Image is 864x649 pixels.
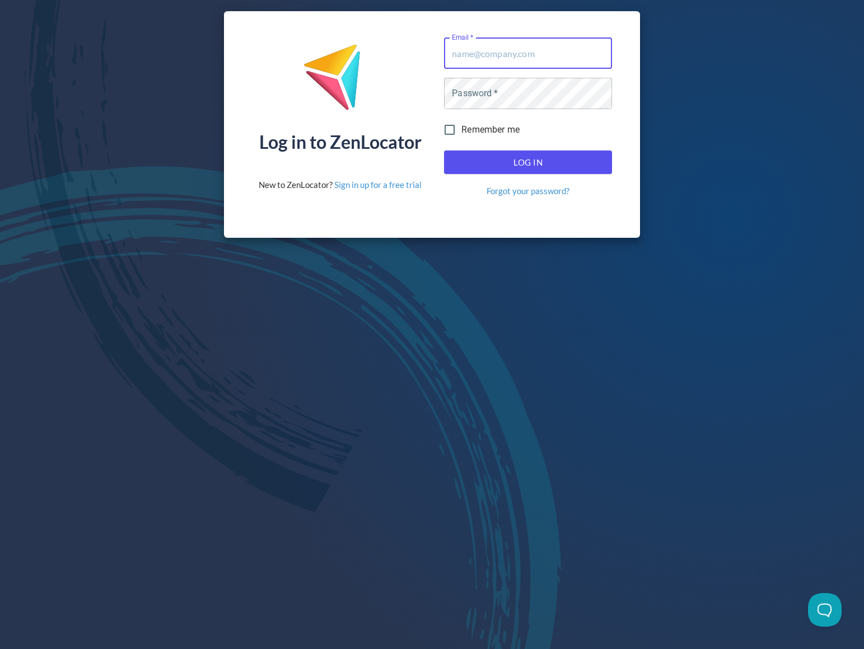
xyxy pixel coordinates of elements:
div: Log in to ZenLocator [259,133,422,151]
a: Forgot your password? [487,185,569,197]
a: Sign in up for a free trial [334,180,422,190]
input: name@company.com [444,37,612,69]
img: ZenLocator [303,44,378,119]
span: Log In [456,155,600,170]
span: Remember me [461,123,520,137]
button: Log In [444,151,612,174]
iframe: Toggle Customer Support [808,593,842,627]
div: New to ZenLocator? [259,179,422,191]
